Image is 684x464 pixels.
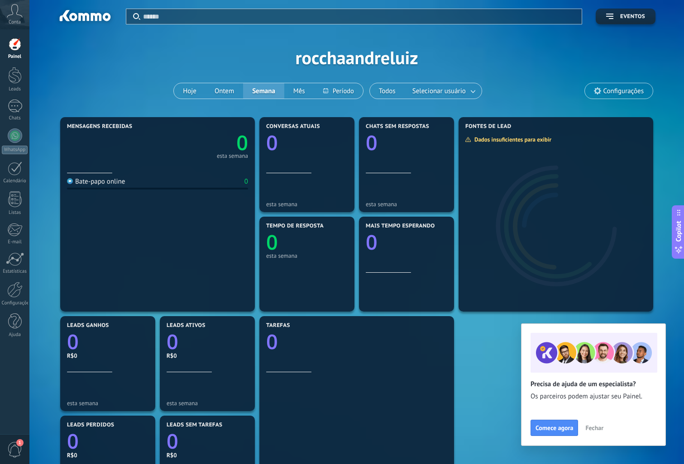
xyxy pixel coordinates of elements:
div: esta semana [217,154,248,158]
a: 0 [67,328,148,355]
span: Tempo de resposta [266,223,324,229]
span: Mensagens recebidas [67,123,132,130]
button: Eventos [596,9,655,24]
span: Leads perdidos [67,422,114,428]
a: 0 [67,427,148,455]
div: Calendário [2,178,28,184]
text: 0 [167,427,178,455]
div: E-mail [2,239,28,245]
span: Conversas atuais [266,123,320,130]
text: 0 [167,328,178,355]
a: 0 [167,427,248,455]
button: Hoje [174,83,206,99]
button: Semana [243,83,284,99]
div: WhatsApp [2,146,28,154]
button: Ontem [206,83,243,99]
span: Fechar [585,425,603,431]
button: Período [314,83,363,99]
a: 0 [167,328,248,355]
div: R$0 [167,352,248,360]
div: Listas [2,210,28,216]
span: Conta [9,19,21,25]
span: Leads sem tarefas [167,422,222,428]
div: R$0 [67,451,148,459]
span: 1 [16,439,24,446]
button: Mês [284,83,314,99]
text: 0 [266,328,278,355]
div: esta semana [266,201,348,208]
div: Bate-papo online [67,177,125,186]
span: Configurações [603,87,644,95]
a: 0 [158,129,248,156]
text: 0 [266,228,278,256]
span: Tarefas [266,322,290,329]
div: Estatísticas [2,269,28,275]
span: Comece agora [536,425,573,431]
span: Copilot [674,221,683,242]
span: Leads ativos [167,322,206,329]
button: Comece agora [531,420,578,436]
span: Eventos [620,14,645,20]
span: Mais tempo esperando [366,223,435,229]
img: Bate-papo online [67,178,73,184]
button: Selecionar usuário [405,83,482,99]
button: Fechar [581,421,607,435]
text: 0 [67,427,79,455]
div: esta semana [167,400,248,407]
div: R$0 [167,451,248,459]
text: 0 [67,328,79,355]
text: 0 [366,129,378,156]
span: Leads ganhos [67,322,109,329]
text: 0 [266,129,278,156]
div: R$0 [67,352,148,360]
div: Chats [2,115,28,121]
span: Selecionar usuário [411,85,468,97]
div: 0 [244,177,248,186]
span: Os parceiros podem ajustar seu Painel. [531,392,656,401]
text: 0 [236,129,248,156]
button: Todos [370,83,405,99]
text: 0 [366,228,378,256]
a: 0 [266,328,447,355]
div: esta semana [366,201,447,208]
div: Dados insuficientes para exibir [465,136,558,143]
h2: Precisa de ajuda de um especialista? [531,380,656,388]
div: esta semana [67,400,148,407]
div: Ajuda [2,332,28,338]
div: Leads [2,86,28,92]
div: Configurações [2,300,28,306]
span: Chats sem respostas [366,123,429,130]
div: esta semana [266,252,348,259]
span: Fontes de lead [465,123,512,130]
div: Painel [2,54,28,60]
